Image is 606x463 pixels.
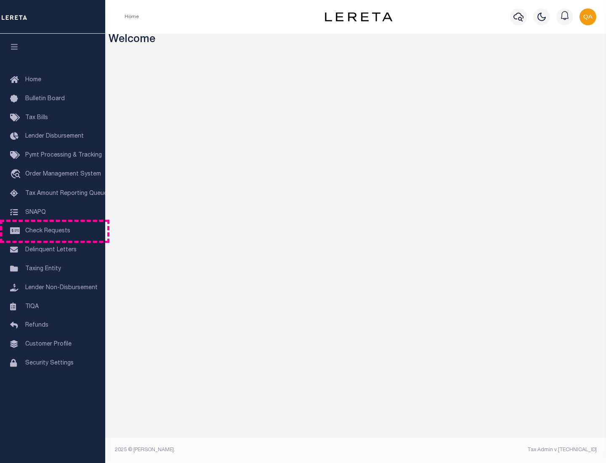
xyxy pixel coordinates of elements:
[25,77,41,83] span: Home
[25,360,74,366] span: Security Settings
[25,266,61,272] span: Taxing Entity
[109,446,356,454] div: 2025 © [PERSON_NAME].
[10,169,24,180] i: travel_explore
[25,115,48,121] span: Tax Bills
[25,285,98,291] span: Lender Non-Disbursement
[25,322,48,328] span: Refunds
[25,152,102,158] span: Pymt Processing & Tracking
[579,8,596,25] img: svg+xml;base64,PHN2ZyB4bWxucz0iaHR0cDovL3d3dy53My5vcmcvMjAwMC9zdmciIHBvaW50ZXItZXZlbnRzPSJub25lIi...
[109,34,603,47] h3: Welcome
[25,96,65,102] span: Bulletin Board
[25,228,70,234] span: Check Requests
[325,12,392,21] img: logo-dark.svg
[362,446,597,454] div: Tax Admin v.[TECHNICAL_ID]
[25,303,39,309] span: TIQA
[25,209,46,215] span: SNAPQ
[25,171,101,177] span: Order Management System
[125,13,139,21] li: Home
[25,133,84,139] span: Lender Disbursement
[25,341,72,347] span: Customer Profile
[25,191,107,197] span: Tax Amount Reporting Queue
[25,247,77,253] span: Delinquent Letters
